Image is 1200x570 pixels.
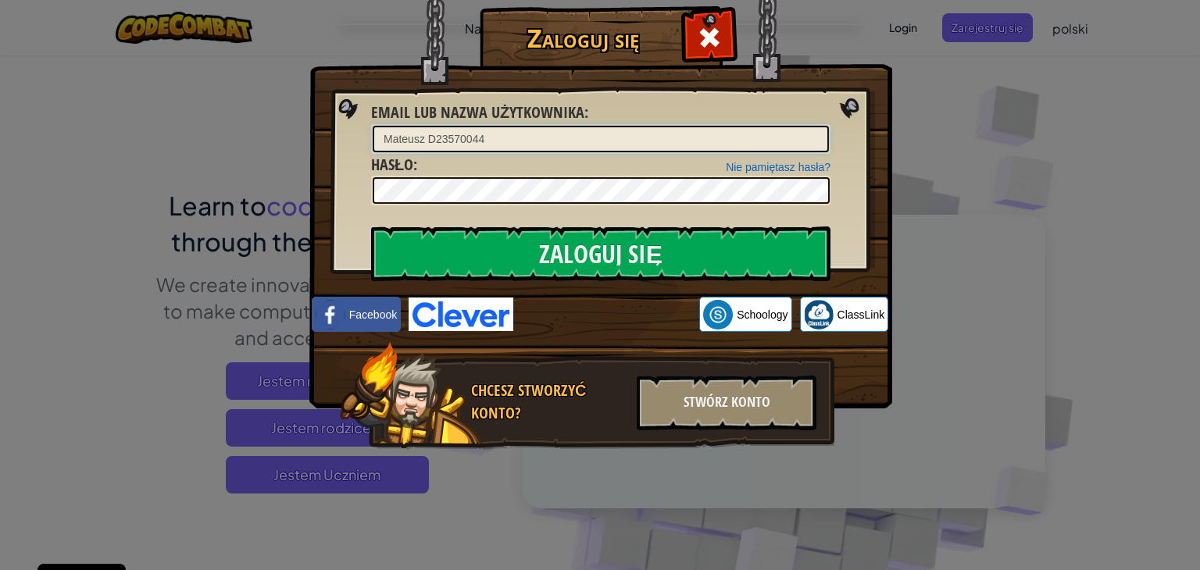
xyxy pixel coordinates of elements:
[349,307,397,322] span: Facebook
[637,376,816,430] div: Stwórz konto
[726,161,830,173] a: Nie pamiętasz hasła?
[804,300,834,330] img: classlink-logo-small.png
[837,307,885,322] span: ClassLink
[371,102,588,124] label: :
[409,297,513,331] img: clever-logo-blue.png
[371,154,417,176] label: :
[371,226,830,281] input: Zaloguj się
[316,300,345,330] img: facebook_small.png
[471,379,627,424] div: Chcesz stworzyć konto?
[371,102,584,123] span: Email lub nazwa użytkownika
[737,307,787,322] span: Schoology
[513,297,699,332] iframe: Przycisk Zaloguj się przez Google
[484,24,683,52] h1: Zaloguj się
[371,154,413,175] span: Hasło
[703,300,733,330] img: schoology.png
